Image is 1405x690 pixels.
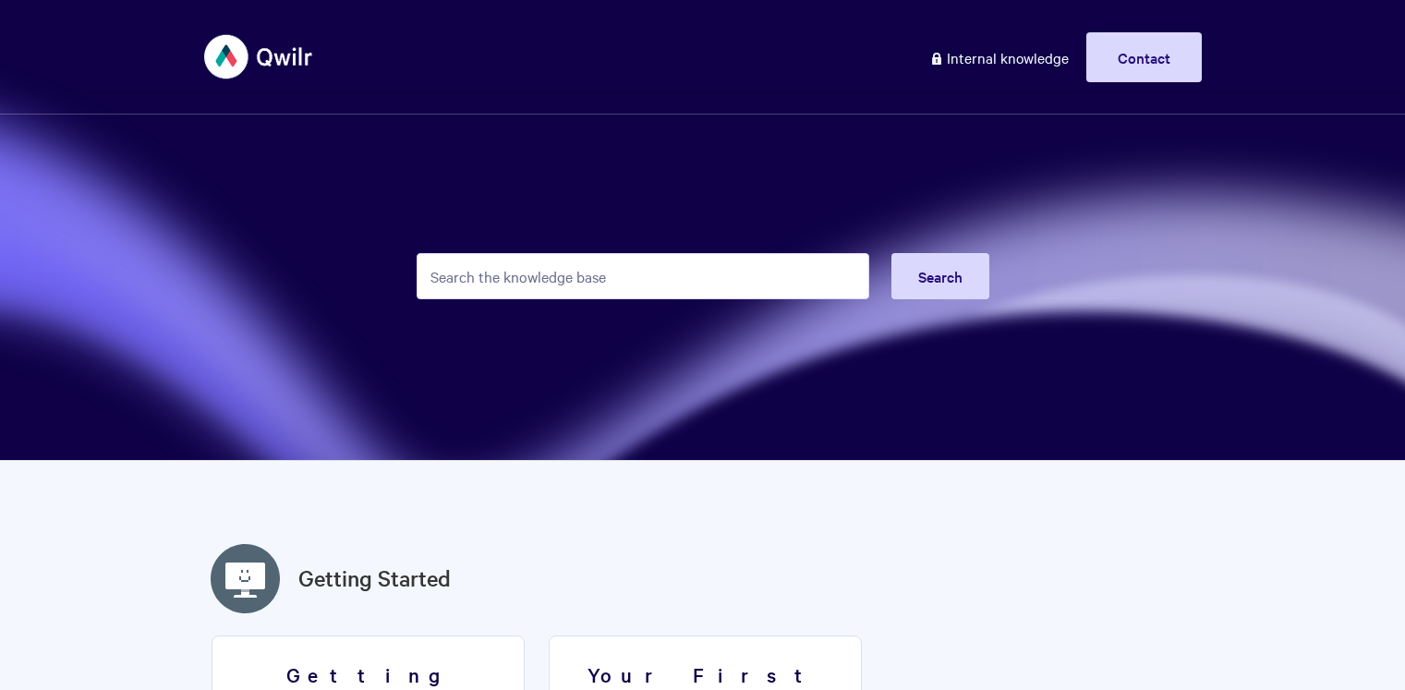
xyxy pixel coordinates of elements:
[417,253,869,299] input: Search the knowledge base
[298,562,451,595] a: Getting Started
[204,22,314,91] img: Qwilr Help Center
[1086,32,1202,82] a: Contact
[918,266,963,286] span: Search
[891,253,989,299] button: Search
[915,32,1083,82] a: Internal knowledge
